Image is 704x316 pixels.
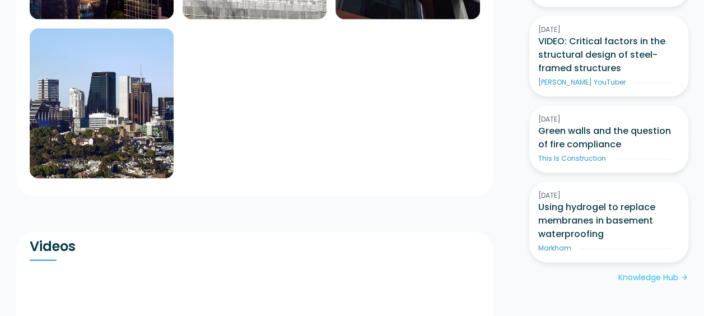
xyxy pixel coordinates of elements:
[538,124,679,151] h3: Green walls and the question of fire compliance
[529,105,688,173] a: [DATE]Green walls and the question of fire complianceThis Is Construction
[618,271,688,283] a: Knowledge Hubarrow_forward
[538,77,626,87] div: [PERSON_NAME] YouTuber
[30,238,255,255] h2: Videos
[538,243,571,253] div: Markham
[618,271,678,283] div: Knowledge Hub
[538,25,679,35] div: [DATE]
[538,201,679,241] h3: Using hydrogel to replace membranes in basement waterproofing
[538,35,679,75] h3: VIDEO: Critical factors in the structural design of steel-framed structures
[529,16,688,96] a: [DATE]VIDEO: Critical factors in the structural design of steel-framed structures[PERSON_NAME] Yo...
[529,182,688,262] a: [DATE]Using hydrogel to replace membranes in basement waterproofingMarkham
[538,190,679,201] div: [DATE]
[538,114,679,124] div: [DATE]
[680,272,688,283] div: arrow_forward
[538,154,606,164] div: This Is Construction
